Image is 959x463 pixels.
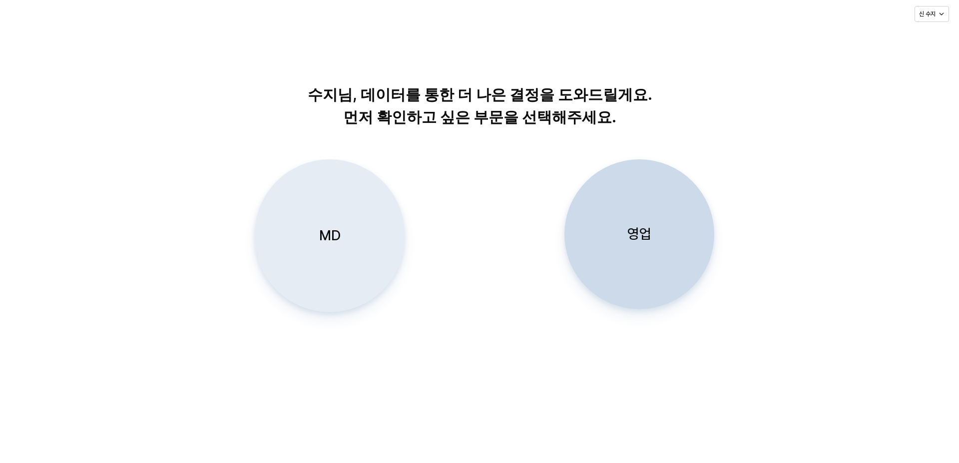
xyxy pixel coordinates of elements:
[627,225,651,243] p: 영업
[225,83,735,128] p: 수지님, 데이터를 통한 더 나은 결정을 도와드릴게요. 먼저 확인하고 싶은 부문을 선택해주세요.
[255,159,405,312] button: MD
[319,226,341,245] p: MD
[564,159,714,309] button: 영업
[915,6,949,22] button: 신 수지
[919,10,936,18] p: 신 수지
